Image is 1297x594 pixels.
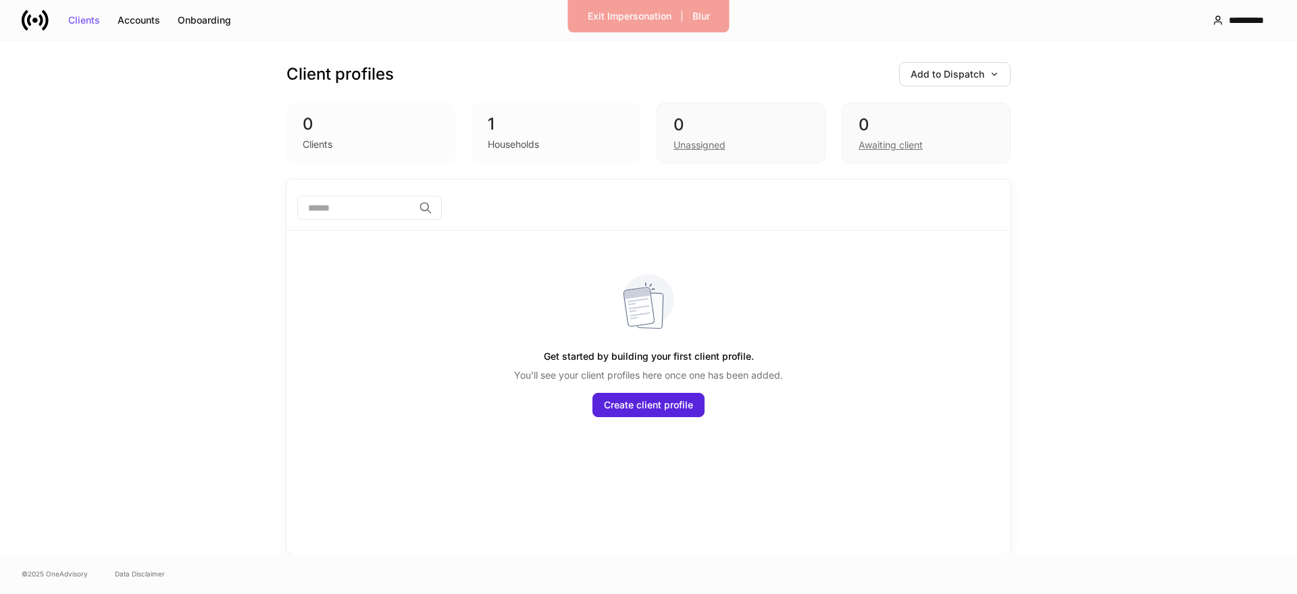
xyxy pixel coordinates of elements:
[592,393,705,417] button: Create client profile
[859,114,994,136] div: 0
[673,114,809,136] div: 0
[911,70,999,79] div: Add to Dispatch
[303,113,439,135] div: 0
[859,138,923,152] div: Awaiting client
[842,103,1011,163] div: 0Awaiting client
[684,5,719,27] button: Blur
[692,11,710,21] div: Blur
[544,344,754,369] h5: Get started by building your first client profile.
[899,62,1011,86] button: Add to Dispatch
[488,113,624,135] div: 1
[169,9,240,31] button: Onboarding
[286,63,394,85] h3: Client profiles
[588,11,671,21] div: Exit Impersonation
[657,103,825,163] div: 0Unassigned
[68,16,100,25] div: Clients
[178,16,231,25] div: Onboarding
[118,16,160,25] div: Accounts
[59,9,109,31] button: Clients
[514,369,783,382] p: You'll see your client profiles here once one has been added.
[488,138,539,151] div: Households
[22,568,88,579] span: © 2025 OneAdvisory
[673,138,726,152] div: Unassigned
[109,9,169,31] button: Accounts
[604,400,693,410] div: Create client profile
[303,138,332,151] div: Clients
[115,568,165,579] a: Data Disclaimer
[579,5,680,27] button: Exit Impersonation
